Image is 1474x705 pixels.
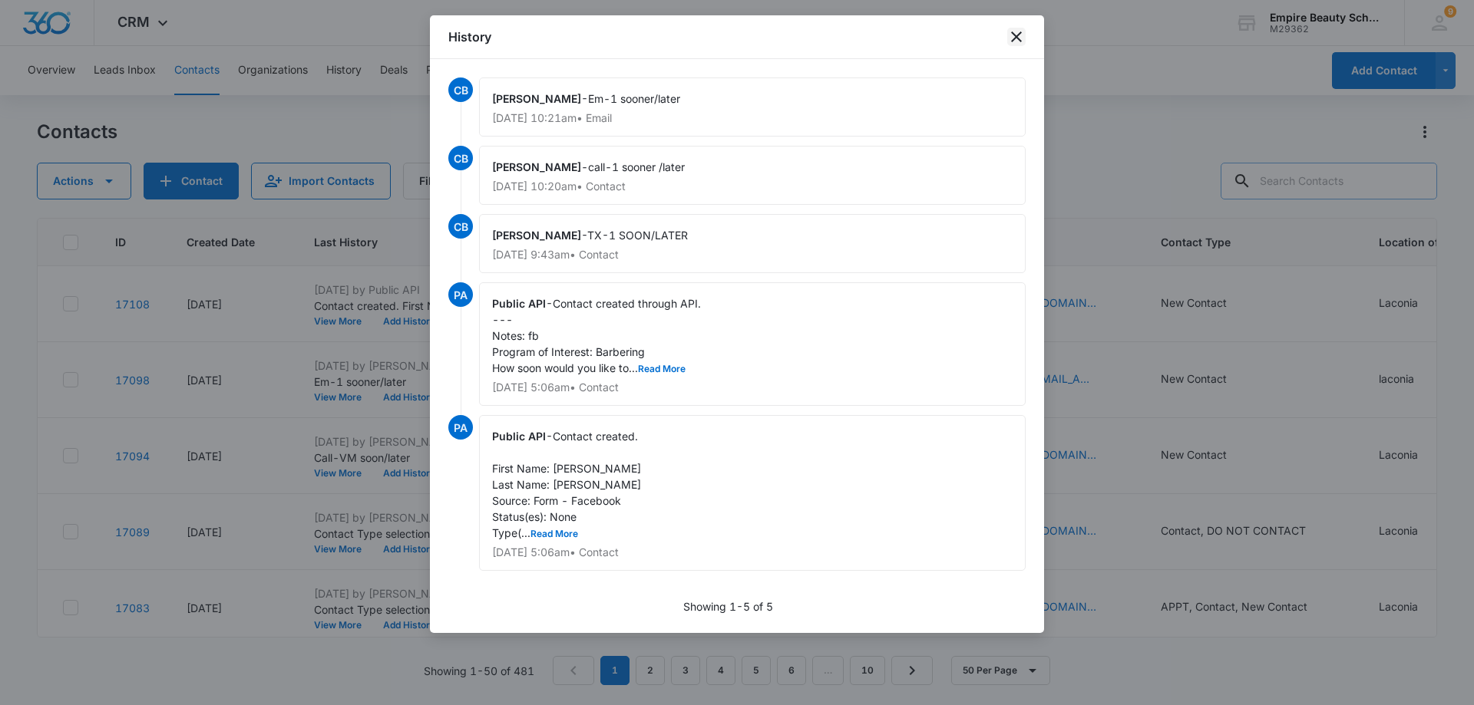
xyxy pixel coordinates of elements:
p: [DATE] 10:20am • Contact [492,181,1013,192]
button: close [1007,28,1026,46]
span: Contact created. First Name: [PERSON_NAME] Last Name: [PERSON_NAME] Source: Form - Facebook Statu... [492,430,641,539]
p: [DATE] 10:21am • Email [492,113,1013,124]
span: [PERSON_NAME] [492,92,581,105]
span: call-1 sooner /later [588,160,685,173]
span: CB [448,77,473,102]
span: [PERSON_NAME] [492,229,581,242]
div: - [479,146,1026,205]
button: Read More [530,529,578,539]
p: [DATE] 5:06am • Contact [492,382,1013,393]
div: - [479,214,1026,273]
span: Public API [492,297,546,310]
div: - [479,415,1026,571]
span: PA [448,282,473,307]
p: [DATE] 9:43am • Contact [492,249,1013,260]
span: CB [448,146,473,170]
span: [PERSON_NAME] [492,160,581,173]
span: Em-1 sooner/later [588,92,680,105]
div: - [479,77,1026,137]
div: - [479,282,1026,406]
p: Showing 1-5 of 5 [683,598,773,614]
span: PA [448,415,473,440]
h1: History [448,28,491,46]
button: Read More [638,364,686,374]
span: TX-1 SOON/LATER [587,229,688,242]
span: Contact created through API. --- Notes: fb Program of Interest: Barbering How soon would you like... [492,297,701,374]
span: CB [448,214,473,239]
p: [DATE] 5:06am • Contact [492,547,1013,558]
span: Public API [492,430,546,443]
